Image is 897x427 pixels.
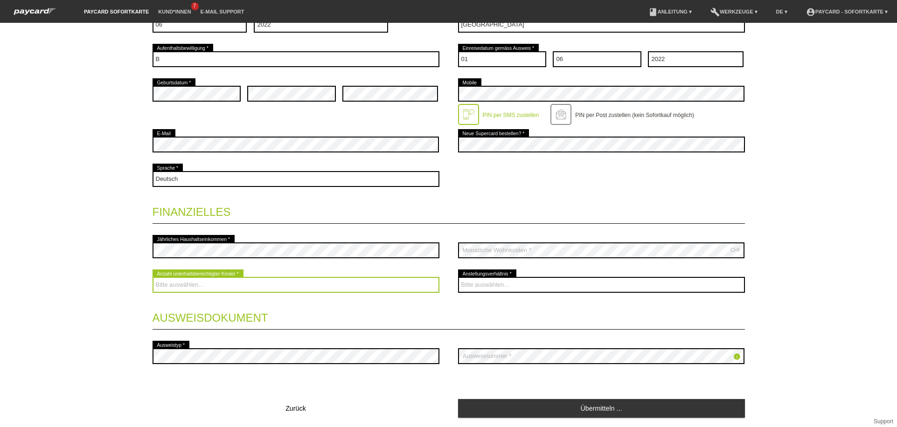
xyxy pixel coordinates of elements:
div: CHF [730,247,741,253]
legend: Finanzielles [153,196,745,224]
a: DE ▾ [772,9,792,14]
i: build [710,7,720,17]
a: paycard Sofortkarte [9,11,61,18]
span: Zurück [285,405,306,412]
a: info [734,354,741,362]
a: Übermitteln ... [458,399,745,417]
img: paycard Sofortkarte [9,7,61,16]
legend: Ausweisdokument [153,302,745,330]
label: PIN per Post zustellen (kein Sofortkauf möglich) [575,112,694,118]
a: Kund*innen [153,9,195,14]
label: PIN per SMS zustellen [483,112,539,118]
i: book [648,7,658,17]
a: bookAnleitung ▾ [644,9,696,14]
i: account_circle [806,7,815,17]
a: Support [874,418,893,425]
i: info [734,353,741,360]
a: paycard Sofortkarte [79,9,153,14]
a: buildWerkzeuge ▾ [706,9,762,14]
span: 7 [191,2,199,10]
a: E-Mail Support [196,9,249,14]
button: Zurück [153,399,439,418]
a: account_circlepaycard - Sofortkarte ▾ [801,9,892,14]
